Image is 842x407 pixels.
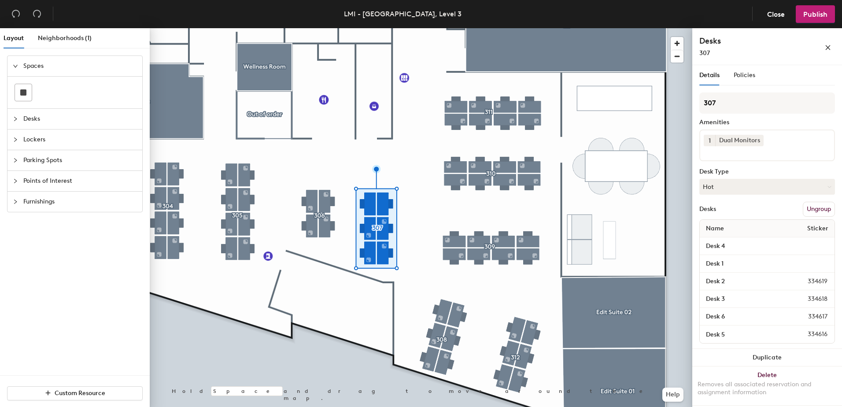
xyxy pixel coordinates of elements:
[23,56,137,76] span: Spaces
[699,35,796,47] h4: Desks
[787,329,833,339] span: 334616
[702,221,728,237] span: Name
[699,49,710,57] span: 307
[28,5,46,23] button: Redo (⌘ + ⇧ + Z)
[702,275,787,288] input: Unnamed desk
[715,135,764,146] div: Dual Monitors
[23,192,137,212] span: Furnishings
[699,179,835,195] button: Hot
[13,63,18,69] span: expanded
[13,199,18,204] span: collapsed
[702,293,787,305] input: Unnamed desk
[23,150,137,170] span: Parking Spots
[709,136,711,145] span: 1
[825,44,831,51] span: close
[698,381,837,396] div: Removes all associated reservation and assignment information
[7,5,25,23] button: Undo (⌘ + Z)
[702,240,833,252] input: Unnamed desk
[38,34,92,42] span: Neighborhoods (1)
[13,137,18,142] span: collapsed
[699,71,720,79] span: Details
[803,10,827,18] span: Publish
[23,109,137,129] span: Desks
[796,5,835,23] button: Publish
[803,221,833,237] span: Sticker
[702,311,787,323] input: Unnamed desk
[760,5,792,23] button: Close
[699,119,835,126] div: Amenities
[13,178,18,184] span: collapsed
[662,388,683,402] button: Help
[23,129,137,150] span: Lockers
[13,116,18,122] span: collapsed
[692,366,842,405] button: DeleteRemoves all associated reservation and assignment information
[11,9,20,18] span: undo
[692,349,842,366] button: Duplicate
[699,168,835,175] div: Desk Type
[702,328,787,340] input: Unnamed desk
[7,386,143,400] button: Custom Resource
[702,258,833,270] input: Unnamed desk
[787,312,833,322] span: 334617
[344,8,462,19] div: LMI - [GEOGRAPHIC_DATA], Level 3
[787,277,833,286] span: 334619
[13,158,18,163] span: collapsed
[55,389,105,397] span: Custom Resource
[803,202,835,217] button: Ungroup
[734,71,755,79] span: Policies
[23,171,137,191] span: Points of Interest
[787,294,833,304] span: 334618
[767,10,785,18] span: Close
[699,206,716,213] div: Desks
[4,34,24,42] span: Layout
[704,135,715,146] button: 1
